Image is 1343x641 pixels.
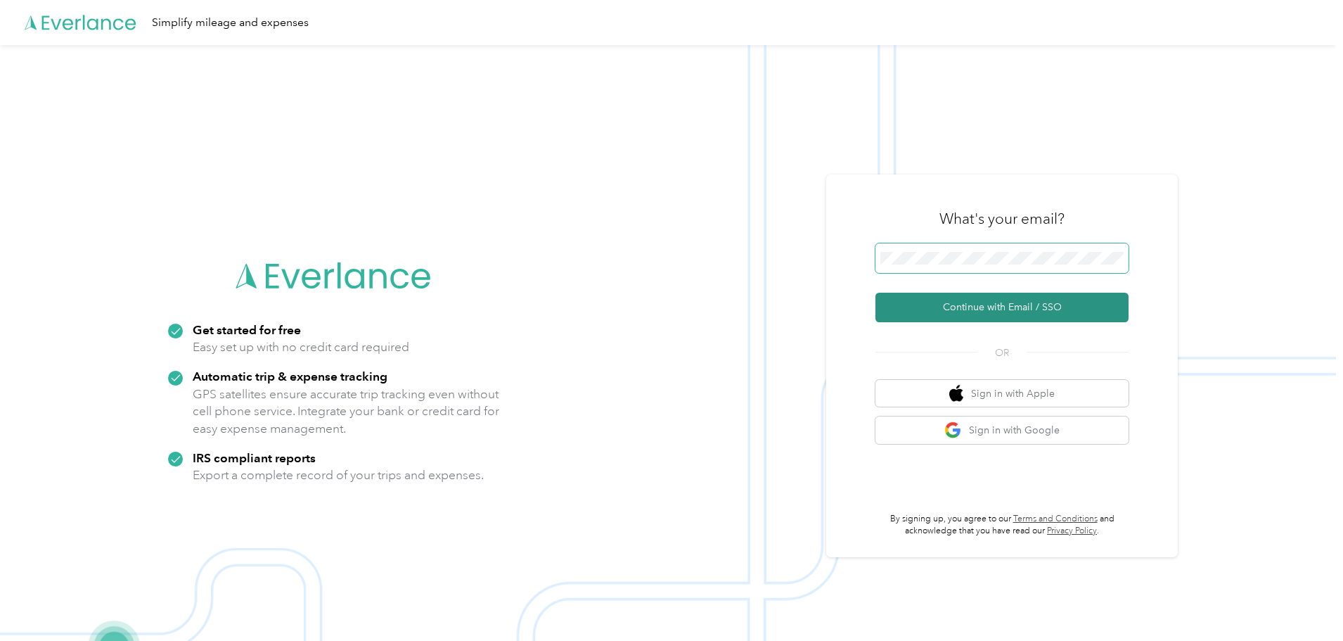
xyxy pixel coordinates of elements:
[949,385,963,402] img: apple logo
[875,293,1129,322] button: Continue with Email / SSO
[193,450,316,465] strong: IRS compliant reports
[1013,514,1098,524] a: Terms and Conditions
[875,380,1129,407] button: apple logoSign in with Apple
[193,467,484,484] p: Export a complete record of your trips and expenses.
[944,421,962,439] img: google logo
[193,322,301,337] strong: Get started for free
[875,513,1129,538] p: By signing up, you agree to our and acknowledge that you have read our .
[875,417,1129,444] button: google logoSign in with Google
[939,209,1065,229] h3: What's your email?
[193,369,387,383] strong: Automatic trip & expense tracking
[152,14,309,32] div: Simplify mileage and expenses
[193,386,500,438] p: GPS satellites ensure accurate trip tracking even without cell phone service. Integrate your bank...
[1047,526,1097,536] a: Privacy Policy
[977,345,1027,360] span: OR
[193,338,409,356] p: Easy set up with no credit card required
